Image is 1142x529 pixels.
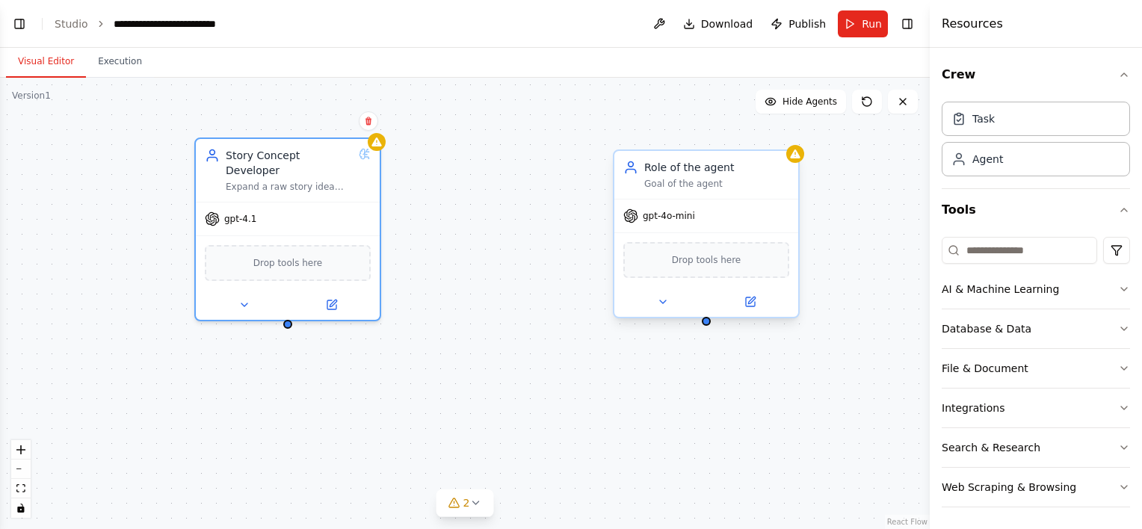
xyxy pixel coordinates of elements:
[672,253,741,267] span: Drop tools here
[942,96,1130,188] div: Crew
[783,96,837,108] span: Hide Agents
[677,10,759,37] button: Download
[838,10,888,37] button: Run
[11,479,31,498] button: fit view
[942,389,1130,427] button: Integrations
[897,13,918,34] button: Hide right sidebar
[644,160,789,175] div: Role of the agent
[862,16,882,31] span: Run
[972,152,1003,167] div: Agent
[9,13,30,34] button: Show left sidebar
[765,10,832,37] button: Publish
[643,210,695,222] span: gpt-4o-mini
[86,46,154,78] button: Execution
[942,468,1130,507] button: Web Scraping & Browsing
[194,137,381,321] div: Story Concept DeveloperExpand a raw story idea into a novel-worthy concept, identifying core them...
[972,111,995,126] div: Task
[11,460,31,479] button: zoom out
[11,498,31,518] button: toggle interactivity
[756,90,846,114] button: Hide Agents
[942,15,1003,33] h4: Resources
[644,178,789,190] div: Goal of the agent
[11,440,31,460] button: zoom in
[12,90,51,102] div: Version 1
[613,152,800,321] div: Role of the agentGoal of the agentgpt-4o-miniDrop tools here
[463,495,470,510] span: 2
[942,428,1130,467] button: Search & Research
[11,440,31,518] div: React Flow controls
[942,270,1130,309] button: AI & Machine Learning
[224,213,256,225] span: gpt-4.1
[359,111,378,131] button: Delete node
[6,46,86,78] button: Visual Editor
[226,148,353,178] div: Story Concept Developer
[55,16,246,31] nav: breadcrumb
[942,349,1130,388] button: File & Document
[942,231,1130,519] div: Tools
[289,296,374,314] button: Open in side panel
[942,54,1130,96] button: Crew
[942,309,1130,348] button: Database & Data
[253,256,323,270] span: Drop tools here
[55,18,88,30] a: Studio
[708,293,792,311] button: Open in side panel
[788,16,826,31] span: Publish
[226,181,353,193] div: Expand a raw story idea into a novel-worthy concept, identifying core themes, central conflict, i...
[942,189,1130,231] button: Tools
[887,518,928,526] a: React Flow attribution
[701,16,753,31] span: Download
[436,489,494,517] button: 2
